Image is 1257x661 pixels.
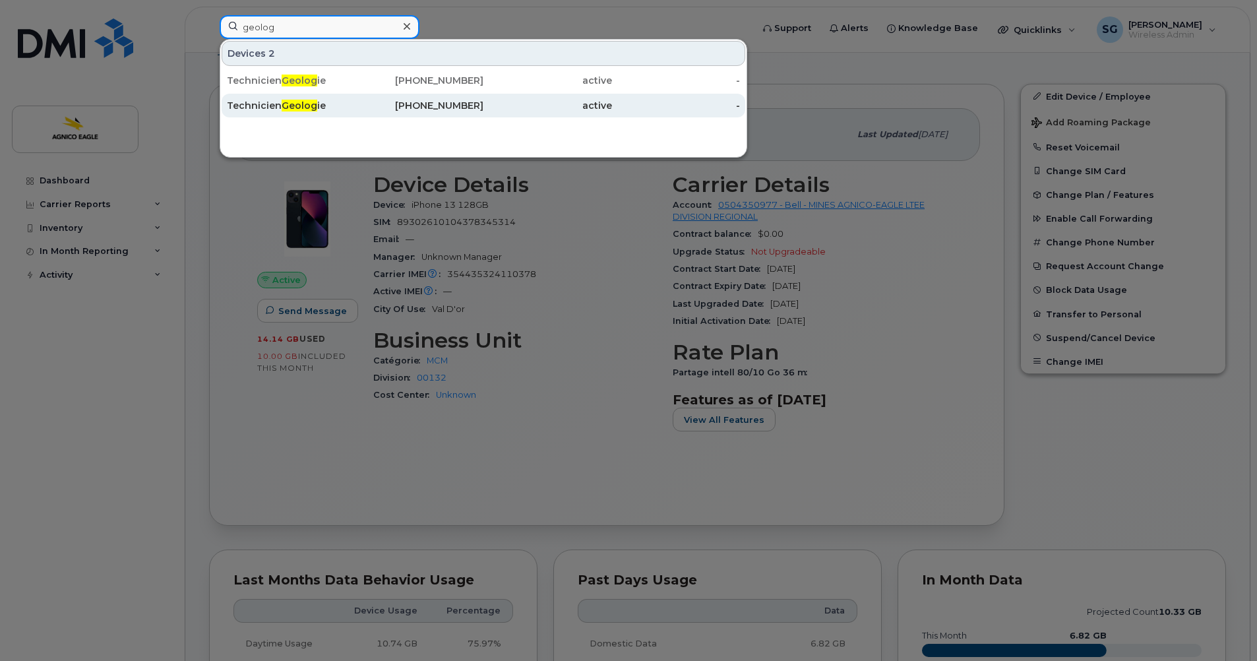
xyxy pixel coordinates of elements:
div: [PHONE_NUMBER] [355,99,484,112]
div: active [483,74,612,87]
div: active [483,99,612,112]
div: [PHONE_NUMBER] [355,74,484,87]
span: Geolog [282,75,317,86]
span: Geolog [282,100,317,111]
a: TechnicienGeologie[PHONE_NUMBER]active- [222,94,745,117]
div: - [612,99,741,112]
div: - [612,74,741,87]
div: Technicien ie [227,99,355,112]
input: Find something... [220,15,419,39]
a: TechnicienGeologie[PHONE_NUMBER]active- [222,69,745,92]
span: 2 [268,47,275,60]
div: Technicien ie [227,74,355,87]
div: Devices [222,41,745,66]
